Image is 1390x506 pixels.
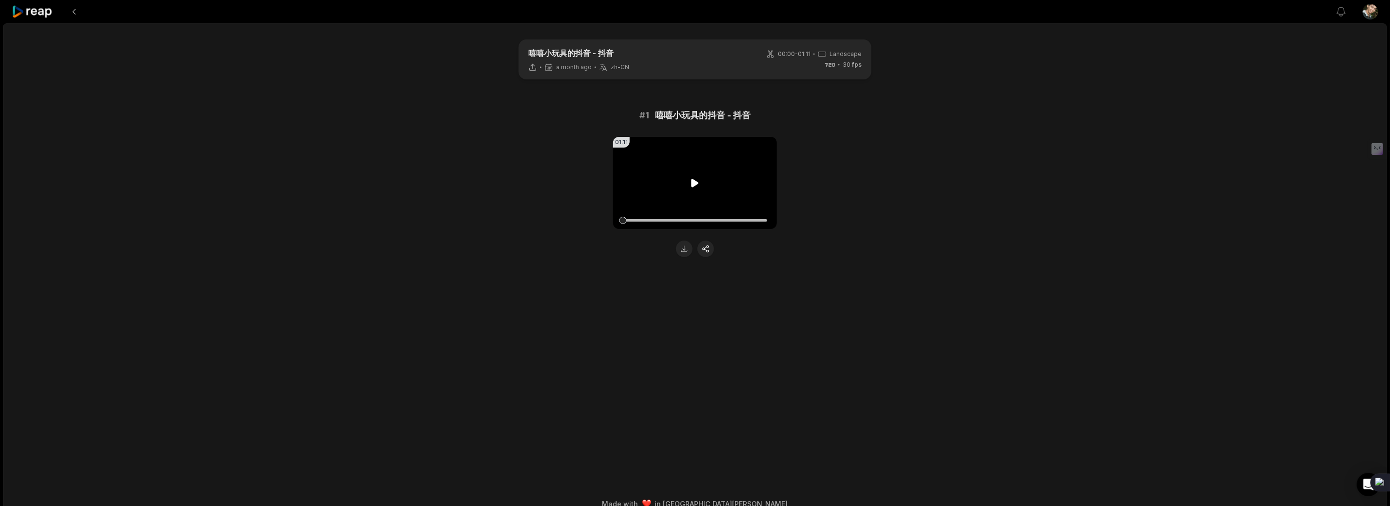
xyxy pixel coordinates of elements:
[528,47,629,59] p: 嘻嘻小玩具的抖音 - 抖音
[778,50,811,58] span: 00:00 - 01:11
[639,109,649,122] span: # 1
[613,137,777,229] video: Your browser does not support mp4 format.
[655,109,751,122] span: 嘻嘻小玩具的抖音 - 抖音
[830,50,862,58] span: Landscape
[1357,473,1380,496] div: Open Intercom Messenger
[843,60,862,69] span: 30
[852,61,862,68] span: fps
[611,63,629,71] span: zh-CN
[556,63,592,71] span: a month ago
